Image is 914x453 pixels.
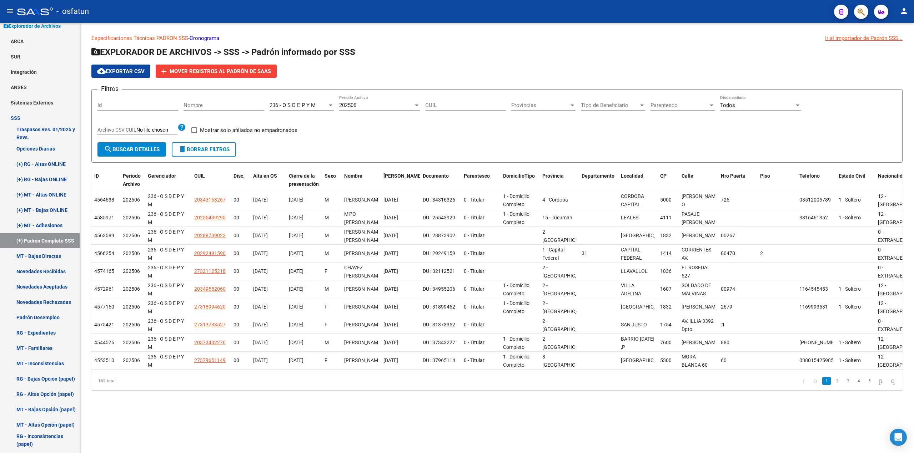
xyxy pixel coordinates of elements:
[94,173,99,179] span: ID
[621,193,644,207] span: CORDOBA CAPITAL
[464,250,484,256] span: 0 - Titular
[821,375,832,387] li: page 1
[810,377,820,385] a: go to previous page
[542,283,591,296] span: 2 - [GEOGRAPHIC_DATA]
[325,197,329,203] span: M
[833,377,842,385] a: 2
[682,318,714,332] span: AV. ILLIA 3392 Dpto
[123,197,140,203] span: 202506
[148,247,184,261] span: 236 - O S D E P Y M
[682,354,708,368] span: MORA BLANCA 60
[621,233,669,238] span: [GEOGRAPHIC_DATA]
[253,340,268,345] span: [DATE]
[621,283,641,296] span: VILLA ADELINA
[721,321,754,329] div: :1
[191,168,231,192] datatable-header-cell: CUIL
[325,322,327,327] span: F
[123,304,140,310] span: 202506
[253,268,268,274] span: [DATE]
[194,197,226,203] span: 20343163267
[503,211,529,225] span: 1 - Domicilio Completo
[864,375,875,387] li: page 5
[344,357,382,363] span: [PERSON_NAME]
[148,173,176,179] span: Gerenciador
[660,321,676,329] div: 1754
[721,249,754,258] div: 00470
[581,102,639,108] span: Tipo de Beneficiario
[97,68,145,75] span: Exportar CSV
[91,47,355,57] span: EXPLORADOR DE ARCHIVOS -> SSS -> Padrón informado por SSS
[233,249,247,258] div: 00
[94,250,114,256] span: 4566254
[832,375,843,387] li: page 2
[660,249,676,258] div: 1414
[718,168,757,192] datatable-header-cell: Nro Puerta
[721,303,754,311] div: 2679
[464,357,484,363] span: 0 - Titular
[148,354,184,368] span: 236 - O S D E P Y M
[289,357,303,363] span: [DATE]
[148,193,184,207] span: 236 - O S D E P Y M
[839,197,861,203] span: 1 - Soltero
[621,322,647,327] span: SAN JUSTO
[542,265,591,279] span: 2 - [GEOGRAPHIC_DATA]
[799,377,808,385] a: go to first page
[233,303,247,311] div: 00
[878,173,908,179] span: Nacionalidad
[6,7,14,15] mat-icon: menu
[97,127,136,133] span: Archivo CSV CUIL
[839,357,861,363] span: 1 - Soltero
[233,267,247,275] div: 00
[172,142,236,157] button: Borrar Filtros
[253,233,268,238] span: [DATE]
[289,340,303,345] span: [DATE]
[660,231,676,240] div: 1832
[344,229,382,243] span: [PERSON_NAME] [PERSON_NAME]
[878,229,912,251] span: 0 - EXTRANJERO DESCONOCIDO
[253,304,268,310] span: [DATE]
[621,215,638,220] span: LEALES
[423,357,455,363] span: DU : 37965114
[542,229,591,243] span: 2 - [GEOGRAPHIC_DATA]
[200,126,297,134] span: Mostrar solo afiliados no empadronados
[464,233,484,238] span: 0 - Titular
[178,145,187,153] mat-icon: delete
[325,340,329,345] span: M
[682,304,720,310] span: [PERSON_NAME]
[289,215,303,220] span: [DATE]
[148,283,184,296] span: 236 - O S D E P Y M
[233,321,247,329] div: 00
[91,168,120,192] datatable-header-cell: ID
[423,340,455,345] span: DU : 37343227
[123,322,140,327] span: 202506
[190,35,219,41] a: Cronograma
[233,196,247,204] div: 00
[621,304,669,310] span: [GEOGRAPHIC_DATA]
[839,304,861,310] span: 1 - Soltero
[651,102,708,108] span: Parentesco
[91,372,252,390] div: 162 total
[878,247,912,269] span: 0 - EXTRANJERO DESCONOCIDO
[289,304,303,310] span: [DATE]
[799,214,833,222] div: 3816461352
[383,268,398,274] span: [DATE]
[839,215,861,220] span: 1 - Soltero
[579,168,618,192] datatable-header-cell: Departamento
[383,173,423,179] span: [PERSON_NAME].
[621,173,643,179] span: Localidad
[844,377,852,385] a: 3
[542,173,564,179] span: Provincia
[94,340,114,345] span: 4544576
[464,197,484,203] span: 0 - Titular
[123,233,140,238] span: 202506
[344,211,382,225] span: MI?O [PERSON_NAME]
[325,357,327,363] span: F
[344,304,382,310] span: [PERSON_NAME]
[720,102,735,108] span: Todos
[839,173,865,179] span: Estado Civil
[289,268,303,274] span: [DATE]
[825,34,903,42] div: Ir al importador de Padrón SSS...
[170,68,271,75] span: Mover registros al PADRÓN de SAAS
[383,357,398,363] span: [DATE]
[286,168,322,192] datatable-header-cell: Cierre de la presentación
